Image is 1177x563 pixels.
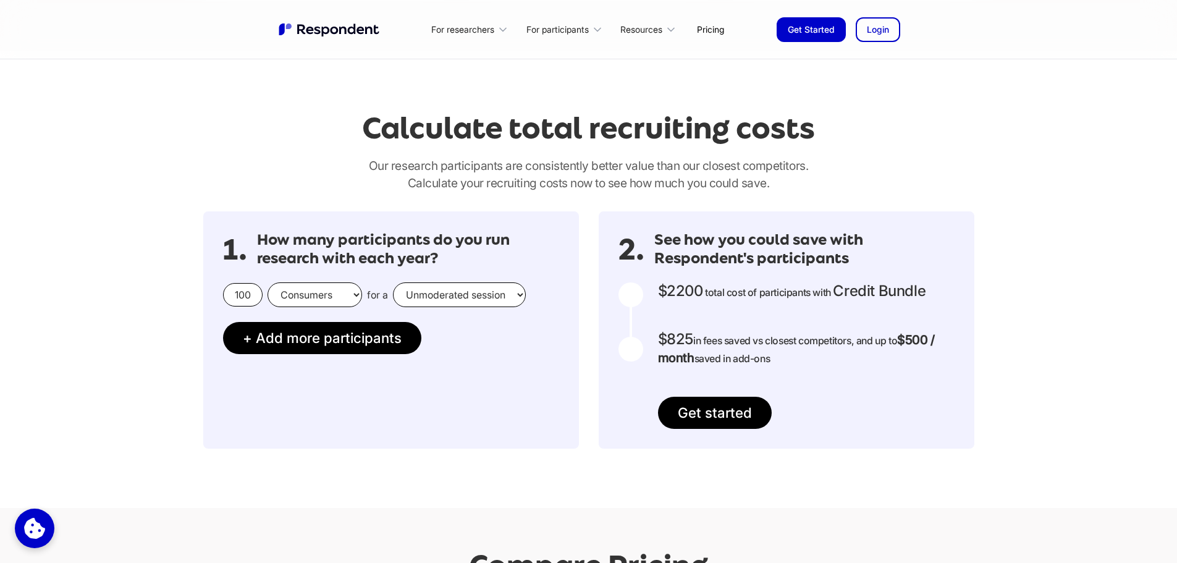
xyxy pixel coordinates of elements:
span: + [243,329,252,346]
a: Login [856,17,900,42]
a: home [277,22,382,38]
span: Calculate your recruiting costs now to see how much you could save. [408,176,770,190]
div: For researchers [424,15,519,44]
a: Get started [658,397,772,429]
div: For participants [519,15,613,44]
strong: $500 / month [658,332,935,365]
span: total cost of participants with [705,286,831,298]
img: Untitled UI logotext [277,22,382,38]
span: Credit Bundle [833,282,926,300]
span: for a [367,289,388,301]
span: 2. [618,243,644,256]
div: For researchers [431,23,494,36]
p: in fees saved vs closest competitors, and up to saved in add-ons [658,331,955,367]
div: Resources [614,15,687,44]
button: + Add more participants [223,322,421,354]
span: 1. [223,243,247,256]
span: $825 [658,330,693,348]
span: Add more participants [256,329,402,346]
h3: How many participants do you run research with each year? [257,231,559,268]
p: Our research participants are consistently better value than our closest competitors. [203,157,974,192]
span: $2200 [658,282,703,300]
a: Get Started [777,17,846,42]
div: For participants [526,23,589,36]
h3: See how you could save with Respondent's participants [654,231,955,268]
div: Resources [620,23,662,36]
a: Pricing [687,15,734,44]
h2: Calculate total recruiting costs [362,111,815,145]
